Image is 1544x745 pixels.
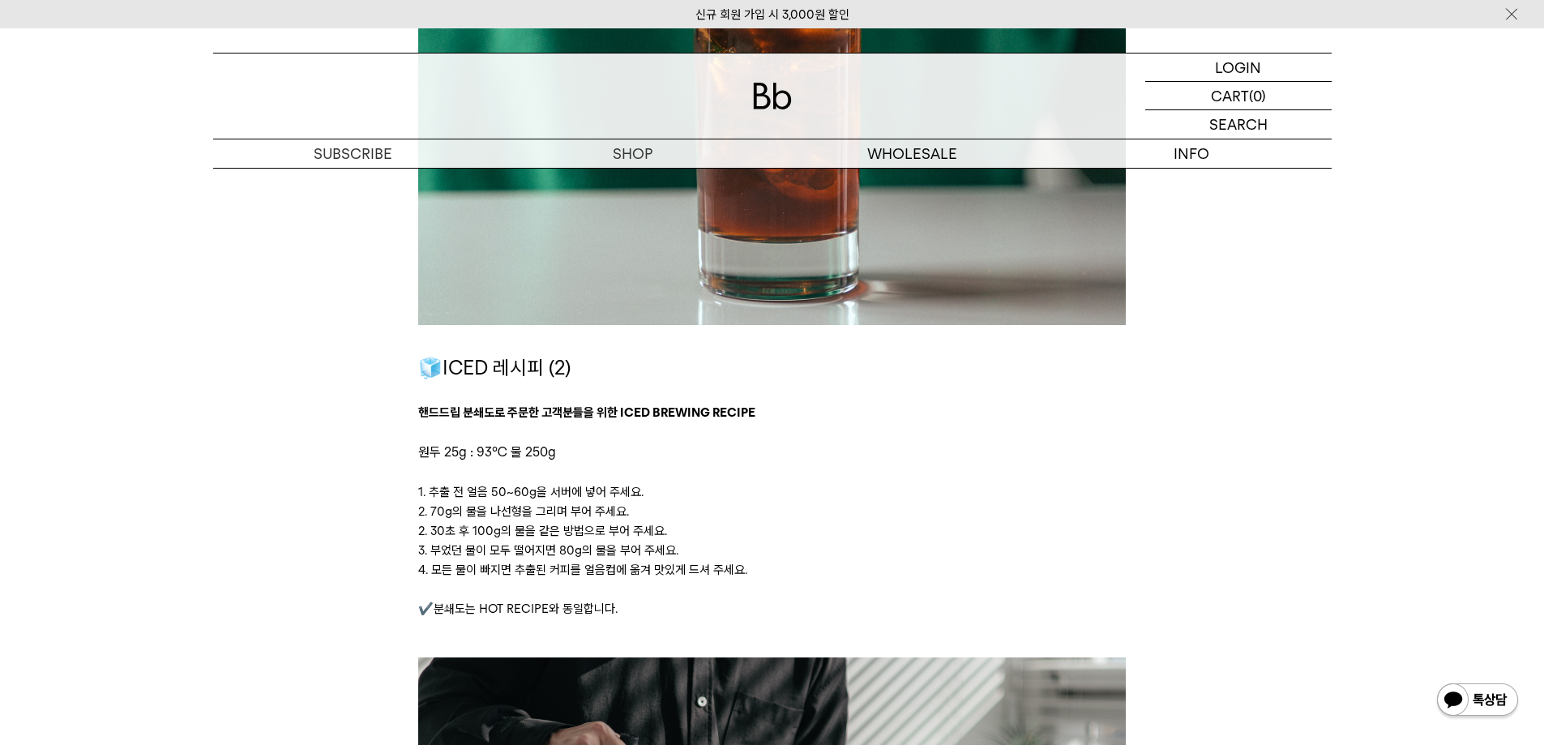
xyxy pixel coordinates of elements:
[772,139,1052,168] p: WHOLESALE
[418,444,556,460] span: 원두 25g : 93℃ 물 250g
[1211,82,1249,109] p: CART
[753,83,792,109] img: 로고
[213,139,493,168] a: SUBSCRIBE
[418,356,571,379] span: 🧊ICED 레시피 (2)
[1215,54,1261,81] p: LOGIN
[1145,54,1332,82] a: LOGIN
[1435,682,1520,721] img: 카카오톡 채널 1:1 채팅 버튼
[695,7,849,22] a: 신규 회원 가입 시 3,000원 할인
[493,139,772,168] a: SHOP
[1209,110,1268,139] p: SEARCH
[418,405,755,420] b: 핸드드립 분쇄도로 주문한 고객분들을 위한 ICED BREWING RECIPE
[418,560,1126,619] p: 4. 모든 물이 빠지면 추출된 커피를 얼음컵에 옮겨 맛있게 드셔 주세요. ✔️분쇄도는 HOT RECIPE와 동일합니다.
[1145,82,1332,110] a: CART (0)
[418,502,1126,521] p: 2. 70g의 물을 나선형을 그리며 부어 주세요.
[418,521,1126,541] p: 2. 30초 후 100g의 물을 같은 방법으로 부어 주세요.
[1249,82,1266,109] p: (0)
[1052,139,1332,168] p: INFO
[418,482,1126,502] p: 1. 추출 전 얼음 50~60g을 서버에 넣어 주세요.
[418,541,1126,560] p: 3. 부었던 물이 모두 떨어지면 80g의 물을 부어 주세요.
